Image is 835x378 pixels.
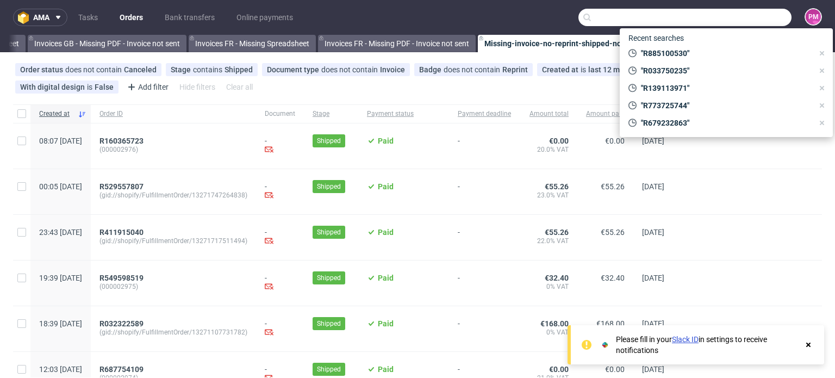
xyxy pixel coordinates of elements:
div: False [95,83,114,91]
span: Paid [378,182,394,191]
a: Slack ID [672,335,699,344]
span: €55.26 [601,182,625,191]
span: "R773725744" [637,100,813,111]
span: "R139113971" [637,83,813,94]
span: 23.0% VAT [528,191,569,200]
a: R549598519 [99,274,146,282]
span: Stage [171,65,193,74]
span: R549598519 [99,274,144,282]
span: (gid://shopify/FulfillmentOrder/13271747264838) [99,191,247,200]
span: €55.26 [601,228,625,237]
span: - [458,274,511,293]
span: (000002975) [99,282,247,291]
span: €0.00 [605,365,625,374]
a: Missing-invoice-no-reprint-shipped-no-digital-design [478,35,689,52]
span: [DATE] [642,182,664,191]
span: €168.00 [596,319,625,328]
div: - [265,228,295,247]
span: Payment status [367,109,440,119]
div: - [265,274,295,293]
span: Created at [39,109,73,119]
a: R687754109 [99,365,146,374]
span: 08:07 [DATE] [39,137,82,145]
span: does not contain [321,65,380,74]
span: Shipped [317,136,341,146]
span: 23:43 [DATE] [39,228,82,237]
a: Tasks [72,9,104,26]
span: 0% VAT [528,328,569,337]
span: 20.0% VAT [528,145,569,154]
span: [DATE] [642,228,664,237]
span: [DATE] [642,274,664,282]
a: Invoices FR - Missing PDF - Invoice not sent [318,35,476,52]
span: does not contain [444,65,502,74]
div: Reprint [502,65,528,74]
span: "R679232863" [637,117,813,128]
span: "R885100530" [637,48,813,59]
span: €32.40 [545,274,569,282]
img: Slack [600,339,610,350]
figcaption: PM [806,9,821,24]
div: Hide filters [177,79,217,95]
span: Created at [542,65,581,74]
div: Clear all [224,79,255,95]
span: Shipped [317,227,341,237]
span: R160365723 [99,137,144,145]
span: Shipped [317,182,341,191]
div: Please fill in your in settings to receive notifications [616,334,798,356]
span: is [581,65,588,74]
span: Shipped [317,319,341,329]
span: 22.0% VAT [528,237,569,245]
span: 18:39 [DATE] [39,319,82,328]
div: Add filter [123,78,171,96]
a: R529557807 [99,182,146,191]
div: - [265,319,295,338]
span: [DATE] [642,137,664,145]
span: Order status [20,65,65,74]
span: €168.00 [540,319,569,328]
span: Shipped [317,364,341,374]
span: [DATE] [642,365,664,374]
span: contains [193,65,225,74]
span: Recent searches [624,29,688,47]
span: "R033750235" [637,65,813,76]
span: 00:05 [DATE] [39,182,82,191]
span: 19:39 [DATE] [39,274,82,282]
div: Canceled [124,65,157,74]
a: Invoices FR - Missing Spreadsheet [189,35,316,52]
a: R160365723 [99,137,146,145]
span: (000002976) [99,145,247,154]
span: Document type [267,65,321,74]
span: - [458,182,511,201]
span: €55.26 [545,228,569,237]
span: Stage [313,109,350,119]
span: - [458,137,511,156]
span: - [458,228,511,247]
span: 0% VAT [528,282,569,291]
span: Paid [378,137,394,145]
span: (gid://shopify/FulfillmentOrder/13271107731782) [99,328,247,337]
span: R687754109 [99,365,144,374]
div: - [265,137,295,156]
span: R411915040 [99,228,144,237]
span: Paid [378,319,394,328]
span: Badge [419,65,444,74]
a: R411915040 [99,228,146,237]
span: Document [265,109,295,119]
span: Amount total [528,109,569,119]
span: is [87,83,95,91]
span: €0.00 [549,137,569,145]
span: [DATE] [642,319,664,328]
div: Shipped [225,65,253,74]
span: €0.00 [605,137,625,145]
span: (gid://shopify/FulfillmentOrder/13271717511494) [99,237,247,245]
a: Online payments [230,9,300,26]
div: last 12 months [588,65,639,74]
span: Amount paid [586,109,625,119]
span: Paid [378,365,394,374]
span: Paid [378,274,394,282]
span: ama [33,14,49,21]
a: Orders [113,9,149,26]
span: €32.40 [601,274,625,282]
span: Paid [378,228,394,237]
